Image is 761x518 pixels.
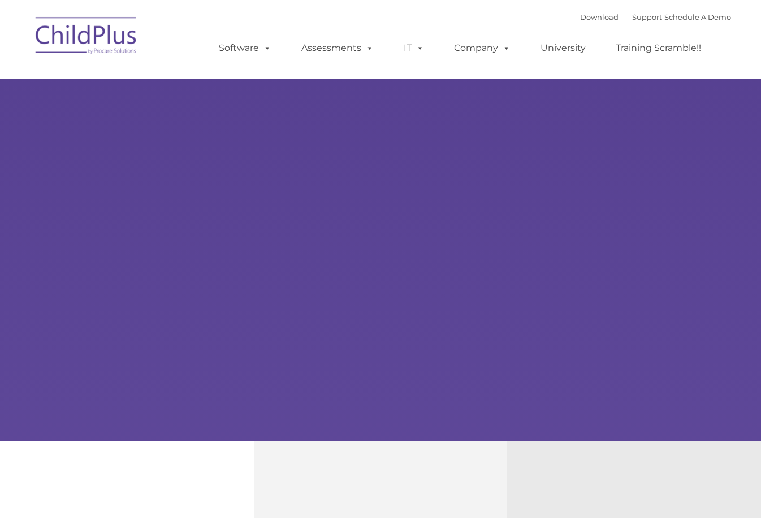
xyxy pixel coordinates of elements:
[290,37,385,59] a: Assessments
[664,12,731,21] a: Schedule A Demo
[632,12,662,21] a: Support
[529,37,597,59] a: University
[443,37,522,59] a: Company
[580,12,619,21] a: Download
[30,9,143,66] img: ChildPlus by Procare Solutions
[207,37,283,59] a: Software
[580,12,731,21] font: |
[392,37,435,59] a: IT
[604,37,712,59] a: Training Scramble!!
